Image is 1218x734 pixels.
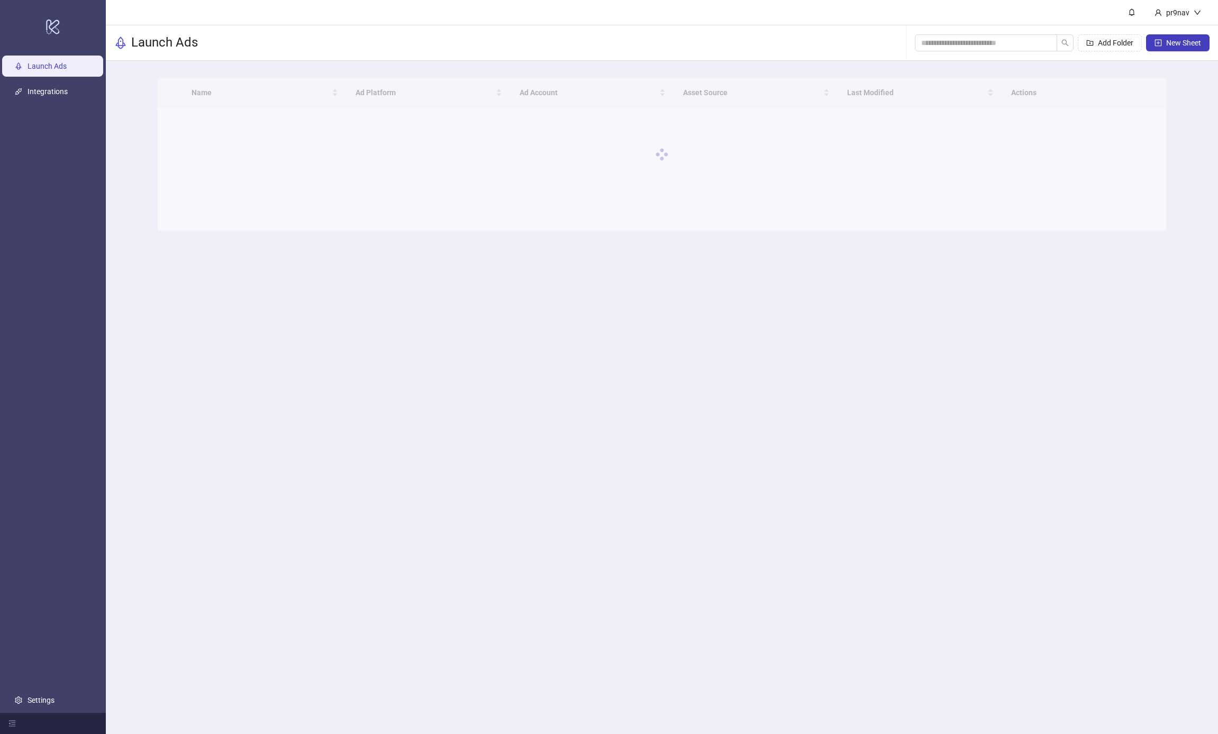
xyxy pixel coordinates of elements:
div: pr9nav [1162,7,1194,19]
span: menu-fold [8,720,16,727]
span: user [1155,9,1162,16]
span: search [1061,39,1069,47]
a: Launch Ads [28,62,67,70]
span: bell [1128,8,1135,16]
span: folder-add [1086,39,1094,47]
span: plus-square [1155,39,1162,47]
span: rocket [114,36,127,49]
a: Integrations [28,87,68,96]
button: Add Folder [1078,34,1142,51]
a: Settings [28,696,54,704]
button: New Sheet [1146,34,1210,51]
h3: Launch Ads [131,34,198,51]
span: New Sheet [1166,39,1201,47]
span: Add Folder [1098,39,1133,47]
span: down [1194,9,1201,16]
